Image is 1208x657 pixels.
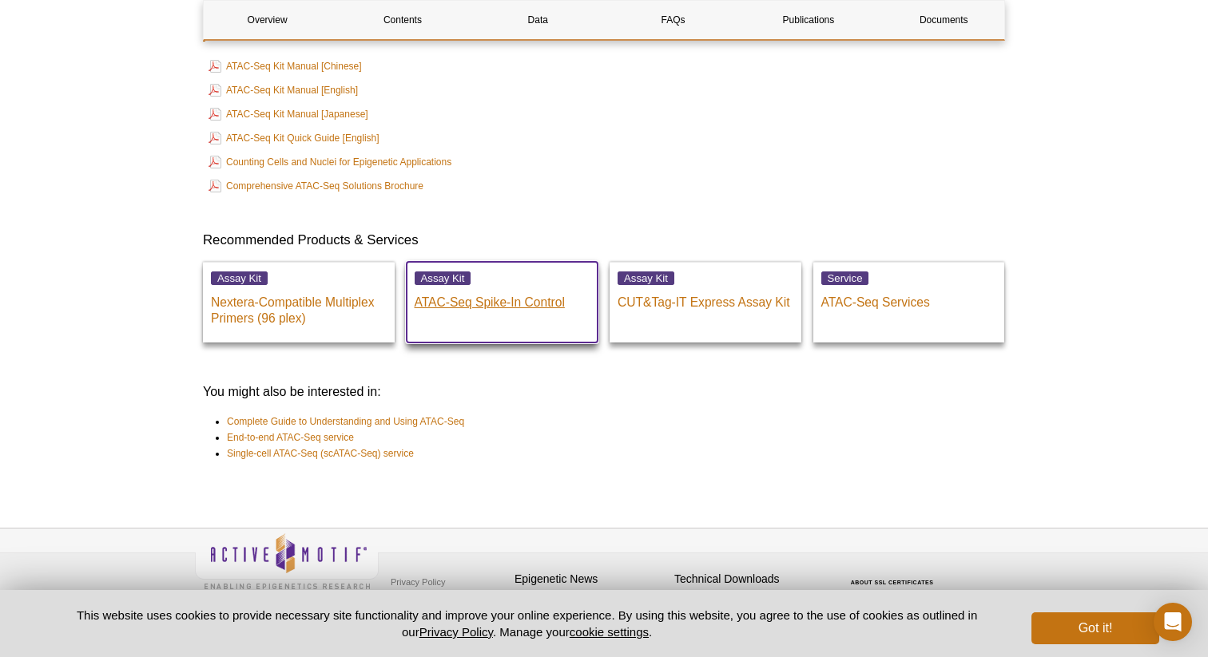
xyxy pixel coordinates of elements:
a: ATAC-Seq Kit Manual [English] [209,81,358,100]
div: Open Intercom Messenger [1154,603,1192,641]
h4: Technical Downloads [674,572,826,586]
span: Service [821,271,869,285]
p: Nextera-Compatible Multiplex Primers (96 plex) [211,287,387,327]
a: End-to-end ATAC-Seq service [227,429,354,445]
h3: You might also be interested in: [203,382,1005,402]
a: ATAC-Seq Kit Quick Guide [English] [209,129,379,148]
a: Data [475,1,602,39]
h3: Recommended Products & Services [203,231,1005,250]
a: Publications [745,1,872,39]
a: Counting Cells and Nuclei for Epigenetic Applications [209,152,451,172]
a: Assay Kit Nextera-Compatible Multiplex Primers (96 plex) [203,262,395,342]
span: Assay Kit [415,271,471,285]
a: FAQs [610,1,737,39]
a: Comprehensive ATAC-Seq Solutions Brochure [209,176,423,196]
img: Active Motif, [195,528,379,593]
button: cookie settings [570,625,649,639]
a: ABOUT SSL CERTIFICATES [851,580,934,585]
a: ATAC-Seq Kit Manual [Chinese] [209,57,362,76]
a: ATAC-Seq Kit Manual [Japanese] [209,105,368,124]
p: This website uses cookies to provide necessary site functionality and improve your online experie... [49,607,1005,640]
table: Click to Verify - This site chose Symantec SSL for secure e-commerce and confidential communicati... [834,556,954,592]
span: Assay Kit [211,271,268,285]
p: ATAC-Seq Services [821,287,997,311]
a: Complete Guide to Understanding and Using ATAC-Seq [227,414,464,429]
a: Overview [204,1,331,39]
a: Assay Kit ATAC-Seq Spike-In Control [407,262,598,342]
span: Assay Kit [618,271,674,285]
a: Single-cell ATAC-Seq (scATAC-Seq) service [227,445,414,461]
a: Assay Kit CUT&Tag-IT Express Assay Kit [610,262,801,342]
h4: Epigenetic News [515,572,666,586]
a: Privacy Policy [419,625,493,639]
p: ATAC-Seq Spike-In Control [415,287,590,311]
a: Privacy Policy [387,570,449,594]
a: Service ATAC-Seq Services [813,262,1005,342]
a: Documents [880,1,1007,39]
p: CUT&Tag-IT Express Assay Kit [618,287,793,311]
a: Contents [339,1,466,39]
button: Got it! [1031,612,1159,644]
